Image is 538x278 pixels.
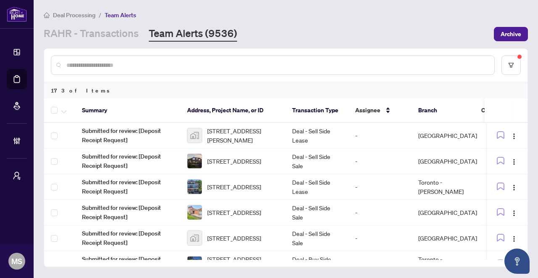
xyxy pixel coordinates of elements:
span: Submitted for review: [Deposit Receipt Request] [82,203,174,222]
th: Summary [75,98,180,123]
th: Closing Date [475,98,533,123]
td: Deal - Buy Side Lease [285,251,348,277]
img: Logo [511,133,517,140]
span: Archive [501,27,521,41]
td: Deal - Sell Side Sale [285,200,348,225]
span: Submitted for review: [Deposit Receipt Request] [82,254,174,273]
span: [STREET_ADDRESS][PERSON_NAME] [207,254,279,273]
a: RAHR - Transactions [44,26,139,42]
td: - [348,148,411,174]
span: filter [508,62,514,68]
span: Team Alerts [105,11,136,19]
td: - [348,174,411,200]
td: [GEOGRAPHIC_DATA] [411,200,484,225]
span: Submitted for review: [Deposit Receipt Request] [82,126,174,145]
img: thumbnail-img [187,128,202,143]
span: [STREET_ADDRESS] [207,208,261,217]
td: [GEOGRAPHIC_DATA] [411,148,484,174]
th: Transaction Type [285,98,348,123]
button: Logo [507,154,521,168]
li: / [99,10,101,20]
td: Deal - Sell Side Lease [285,123,348,148]
button: Logo [507,129,521,142]
img: thumbnail-img [187,154,202,168]
span: MS [11,255,22,267]
span: Assignee [355,106,380,115]
span: [STREET_ADDRESS][PERSON_NAME] [207,126,279,145]
button: Logo [507,180,521,193]
td: Toronto - [PERSON_NAME] [411,251,484,277]
div: 173 of Items [44,82,527,98]
img: Logo [511,184,517,191]
td: [GEOGRAPHIC_DATA] [411,225,484,251]
th: Branch [411,98,475,123]
th: Assignee [348,98,411,123]
button: Open asap [504,249,530,274]
td: - [348,225,411,251]
td: Toronto - [PERSON_NAME] [411,174,484,200]
span: Submitted for review: [Deposit Receipt Request] [82,177,174,196]
span: home [44,12,50,18]
td: Deal - Sell Side Sale [285,225,348,251]
a: Team Alerts (9536) [149,26,237,42]
span: [STREET_ADDRESS] [207,233,261,243]
img: Logo [511,159,517,165]
span: Closing Date [481,106,516,115]
td: Deal - Sell Side Lease [285,174,348,200]
span: [STREET_ADDRESS] [207,182,261,191]
img: thumbnail-img [187,231,202,245]
img: logo [7,6,27,22]
span: user-switch [13,172,21,180]
span: Submitted for review: [Deposit Receipt Request] [82,152,174,170]
img: Logo [511,210,517,217]
td: Deal - Sell Side Sale [285,148,348,174]
button: Logo [507,206,521,219]
button: filter [501,56,521,75]
button: Archive [494,27,528,41]
img: thumbnail-img [187,205,202,220]
button: Logo [507,231,521,245]
img: Logo [511,236,517,242]
td: - [348,251,411,277]
td: - [348,200,411,225]
span: Deal Processing [53,11,95,19]
img: thumbnail-img [187,257,202,271]
td: - [348,123,411,148]
td: [GEOGRAPHIC_DATA] [411,123,484,148]
span: [STREET_ADDRESS] [207,156,261,166]
img: thumbnail-img [187,180,202,194]
th: Address, Project Name, or ID [180,98,285,123]
span: Submitted for review: [Deposit Receipt Request] [82,229,174,247]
